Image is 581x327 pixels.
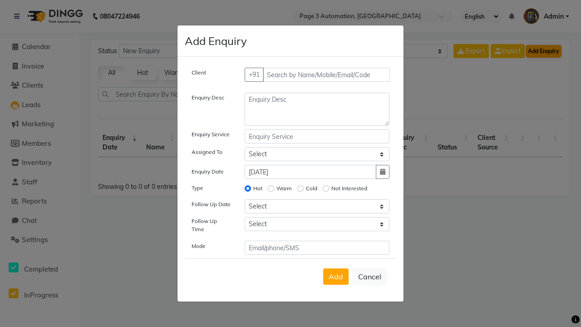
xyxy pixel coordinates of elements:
[329,272,343,281] span: Add
[192,184,203,192] label: Type
[192,148,222,156] label: Assigned To
[323,268,349,285] button: Add
[192,217,231,233] label: Follow Up Time
[352,268,387,285] button: Cancel
[192,200,231,208] label: Follow Up Date
[192,242,206,250] label: Mode
[253,184,262,193] label: Hot
[245,241,390,255] input: Email/phone/SMS
[192,69,206,77] label: Client
[263,68,390,82] input: Search by Name/Mobile/Email/Code
[192,130,230,139] label: Enquiry Service
[245,129,390,144] input: Enquiry Service
[185,33,247,49] h4: Add Enquiry
[192,94,224,102] label: Enquiry Desc
[331,184,367,193] label: Not Interested
[276,184,292,193] label: Warm
[192,168,224,176] label: Enquiry Date
[245,68,264,82] button: +91
[306,184,317,193] label: Cold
